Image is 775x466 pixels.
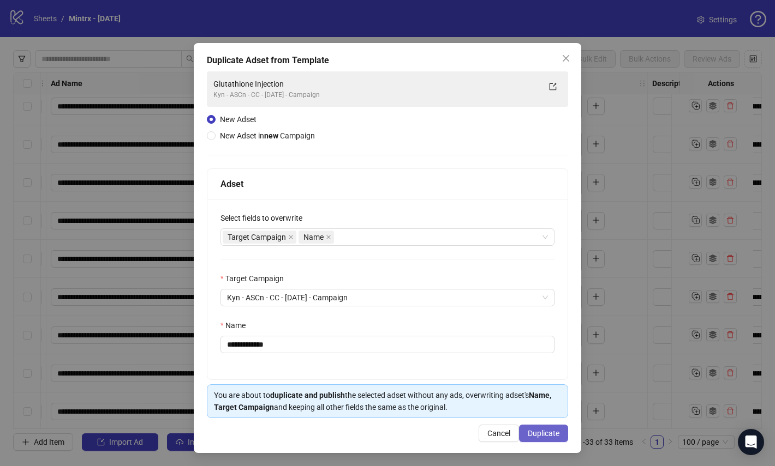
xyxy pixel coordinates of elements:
button: Duplicate [519,425,568,442]
label: Name [220,319,253,331]
div: Duplicate Adset from Template [207,54,568,67]
span: Duplicate [528,429,559,438]
span: Target Campaign [223,231,296,244]
div: Open Intercom Messenger [738,429,764,455]
input: Name [220,336,555,353]
div: Glutathione Injection [213,78,540,90]
span: close [562,54,570,63]
label: Target Campaign [220,273,291,285]
span: Cancel [487,429,510,438]
strong: Name, Target Campaign [214,391,551,411]
div: Kyn - ASCn - CC - [DATE] - Campaign [213,90,540,100]
span: close [326,234,331,240]
span: Kyn - ASCn - CC - 25/09/25 - Campaign [227,289,548,306]
span: Name [299,231,334,244]
span: close [288,234,294,240]
div: Adset [220,177,555,191]
span: Target Campaign [228,231,286,243]
button: Cancel [479,425,519,442]
span: Name [303,231,324,243]
label: Select fields to overwrite [220,212,309,224]
div: You are about to the selected adset without any ads, overwriting adset's and keeping all other fi... [214,389,561,413]
strong: duplicate and publish [270,391,345,400]
span: New Adset in Campaign [220,131,315,140]
strong: new [264,131,278,140]
span: New Adset [220,115,257,124]
span: export [549,83,557,90]
button: Close [557,50,575,67]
